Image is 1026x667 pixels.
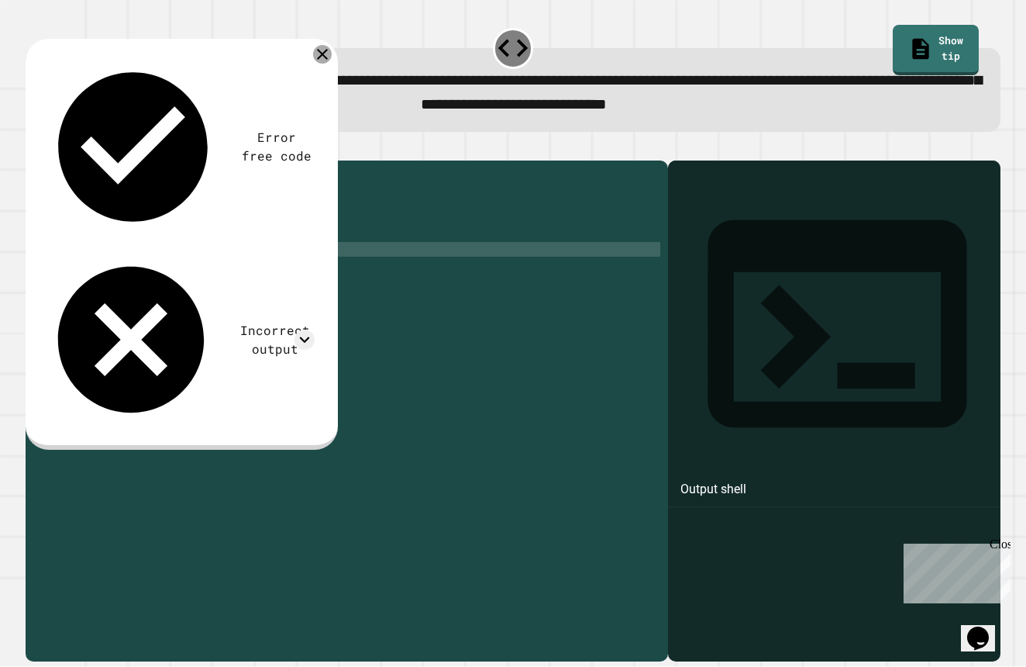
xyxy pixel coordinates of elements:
[6,6,107,98] div: Chat with us now!Close
[897,537,1011,603] iframe: chat widget
[961,605,1011,651] iframe: chat widget
[893,25,978,75] a: Show tip
[235,321,315,358] div: Incorrect output
[238,128,315,165] div: Error free code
